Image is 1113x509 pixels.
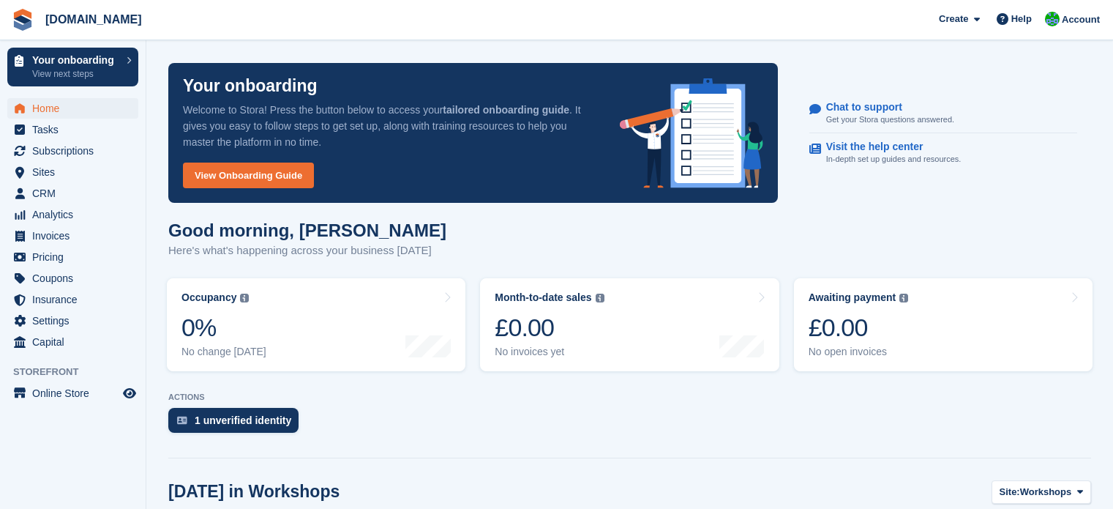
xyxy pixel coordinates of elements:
img: onboarding-info-6c161a55d2c0e0a8cae90662b2fe09162a5109e8cc188191df67fb4f79e88e88.svg [620,78,763,188]
img: icon-info-grey-7440780725fd019a000dd9b08b2336e03edf1995a4989e88bcd33f0948082b44.svg [596,294,604,302]
div: 1 unverified identity [195,415,291,426]
a: menu [7,98,138,119]
a: Occupancy 0% No change [DATE] [167,278,465,371]
p: Your onboarding [183,78,318,94]
img: stora-icon-8386f47178a22dfd0bd8f6a31ec36ba5ce8667c1dd55bd0f319d3a0aa187defe.svg [12,9,34,31]
h1: Good morning, [PERSON_NAME] [168,220,446,240]
span: CRM [32,183,120,204]
span: Create [939,12,968,26]
div: Occupancy [181,291,236,304]
a: menu [7,383,138,404]
p: Here's what's happening across your business [DATE] [168,242,446,259]
a: menu [7,141,138,161]
p: View next steps [32,67,119,81]
span: Capital [32,332,120,352]
img: verify_identity-adf6edd0f0f0b5bbfe63781bf79b02c33cf7c696d77639b501bdc392416b5a36.svg [177,416,187,425]
a: Your onboarding View next steps [7,48,138,86]
a: 1 unverified identity [168,408,306,440]
span: Site: [1000,485,1020,499]
span: Insurance [32,289,120,310]
p: Your onboarding [32,55,119,65]
div: No invoices yet [495,346,604,358]
a: menu [7,162,138,182]
a: View Onboarding Guide [183,163,314,188]
a: menu [7,311,138,331]
p: Chat to support [826,101,943,114]
span: Pricing [32,247,120,267]
div: Awaiting payment [809,291,896,304]
a: Month-to-date sales £0.00 No invoices yet [480,278,779,371]
span: Account [1062,12,1100,27]
p: Get your Stora questions answered. [826,114,954,126]
a: menu [7,204,138,225]
a: menu [7,119,138,140]
strong: tailored onboarding guide [443,104,569,116]
span: Analytics [32,204,120,225]
p: In-depth set up guides and resources. [826,153,962,166]
a: Awaiting payment £0.00 No open invoices [794,278,1093,371]
span: Coupons [32,268,120,289]
a: menu [7,226,138,246]
a: menu [7,332,138,352]
div: 0% [181,313,266,343]
div: No change [DATE] [181,346,266,358]
h2: [DATE] in Workshops [168,482,340,502]
img: icon-info-grey-7440780725fd019a000dd9b08b2336e03edf1995a4989e88bcd33f0948082b44.svg [240,294,249,302]
button: Site: Workshops [992,480,1091,505]
span: Online Store [32,383,120,404]
a: Chat to support Get your Stora questions answered. [809,94,1077,134]
a: Visit the help center In-depth set up guides and resources. [809,133,1077,173]
div: £0.00 [809,313,909,343]
span: Home [32,98,120,119]
a: Preview store [121,384,138,402]
span: Storefront [13,365,146,379]
p: Visit the help center [826,141,950,153]
span: Subscriptions [32,141,120,161]
a: menu [7,247,138,267]
span: Settings [32,311,120,331]
a: menu [7,183,138,204]
a: menu [7,268,138,289]
span: Invoices [32,226,120,246]
span: Sites [32,162,120,182]
p: ACTIONS [168,393,1091,402]
span: Tasks [32,119,120,140]
div: No open invoices [809,346,909,358]
span: Help [1011,12,1032,26]
span: Workshops [1020,485,1072,499]
div: £0.00 [495,313,604,343]
p: Welcome to Stora! Press the button below to access your . It gives you easy to follow steps to ge... [183,102,596,150]
a: menu [7,289,138,310]
img: icon-info-grey-7440780725fd019a000dd9b08b2336e03edf1995a4989e88bcd33f0948082b44.svg [899,294,908,302]
a: [DOMAIN_NAME] [40,7,148,31]
img: Mark Bignell [1045,12,1060,26]
div: Month-to-date sales [495,291,591,304]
